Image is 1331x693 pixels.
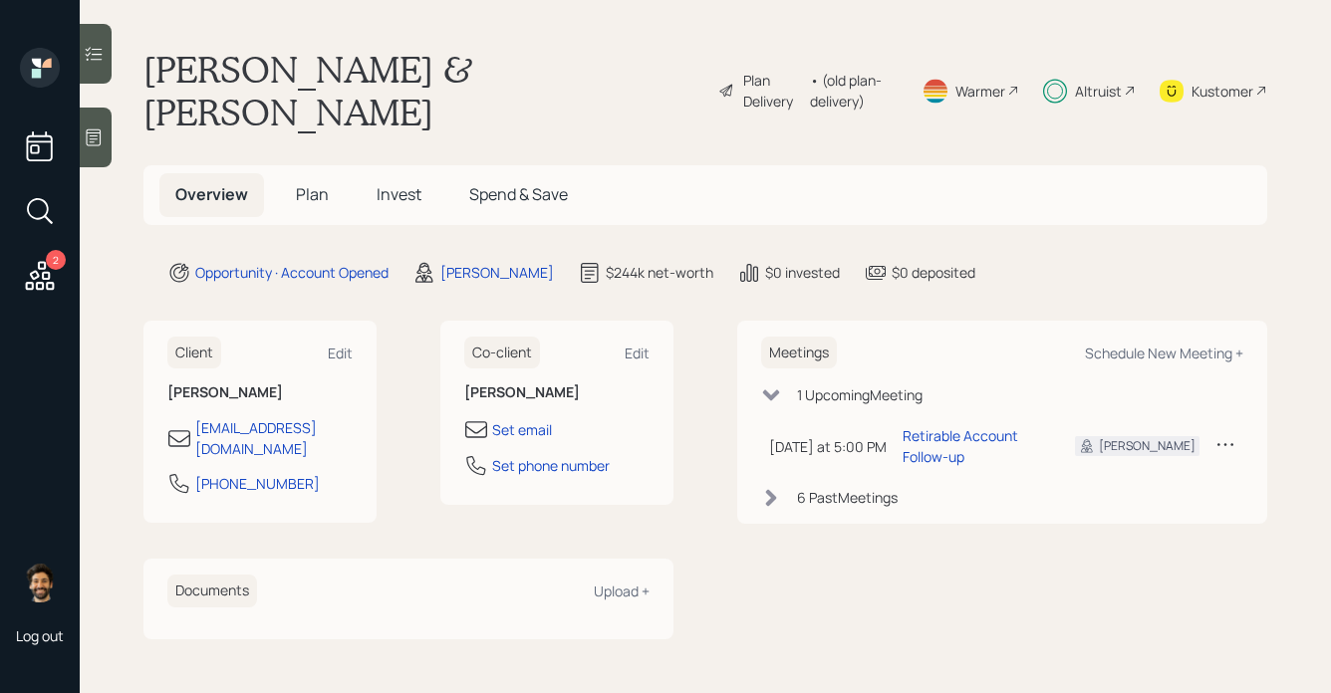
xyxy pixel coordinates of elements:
div: 2 [46,250,66,270]
div: [PHONE_NUMBER] [195,473,320,494]
h6: Meetings [761,337,837,369]
div: 1 Upcoming Meeting [797,384,923,405]
div: • (old plan-delivery) [810,70,898,112]
div: [PERSON_NAME] [440,262,554,283]
img: eric-schwartz-headshot.png [20,563,60,602]
div: Edit [328,344,353,362]
div: Warmer [955,81,1005,102]
div: [EMAIL_ADDRESS][DOMAIN_NAME] [195,417,353,459]
h6: Co-client [464,337,540,369]
h6: [PERSON_NAME] [167,384,353,401]
div: Retirable Account Follow-up [903,425,1043,467]
div: Set email [492,419,552,440]
div: Edit [625,344,650,362]
h6: [PERSON_NAME] [464,384,650,401]
div: Schedule New Meeting + [1085,344,1243,362]
div: Opportunity · Account Opened [195,262,389,283]
div: 6 Past Meeting s [797,487,898,508]
div: Upload + [594,581,650,600]
span: Plan [296,183,329,205]
div: [DATE] at 5:00 PM [769,436,887,457]
div: Log out [16,626,64,645]
div: [PERSON_NAME] [1099,437,1196,455]
div: $0 invested [765,262,840,283]
div: $0 deposited [892,262,975,283]
div: Altruist [1075,81,1122,102]
span: Spend & Save [469,183,568,205]
div: Set phone number [492,455,610,476]
div: Kustomer [1192,81,1253,102]
h6: Client [167,337,221,369]
h1: [PERSON_NAME] & [PERSON_NAME] [143,48,702,133]
span: Overview [175,183,248,205]
div: $244k net-worth [606,262,713,283]
span: Invest [377,183,421,205]
div: Plan Delivery [743,70,800,112]
h6: Documents [167,575,257,607]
